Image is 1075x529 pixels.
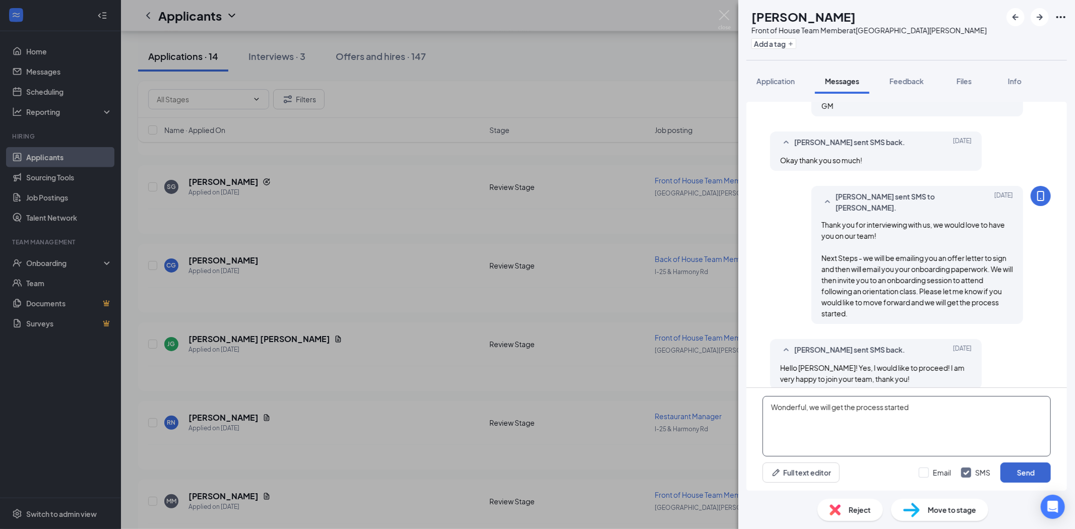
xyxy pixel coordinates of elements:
[780,156,862,165] span: Okay thank you so much!
[821,196,834,208] svg: SmallChevronUp
[1031,8,1049,26] button: ArrowRight
[763,396,1051,456] textarea: Wonderful, we will get the process started
[953,137,972,149] span: [DATE]
[957,77,972,86] span: Files
[794,137,905,149] span: [PERSON_NAME] sent SMS back.
[1035,190,1047,202] svg: MobileSms
[825,77,859,86] span: Messages
[953,344,972,356] span: [DATE]
[1055,11,1067,23] svg: Ellipses
[836,191,968,213] span: [PERSON_NAME] sent SMS to [PERSON_NAME].
[763,462,840,483] button: Full text editorPen
[780,137,792,149] svg: SmallChevronUp
[849,504,871,515] span: Reject
[1009,11,1022,23] svg: ArrowLeftNew
[994,191,1013,213] span: [DATE]
[751,38,796,49] button: PlusAdd a tag
[794,344,905,356] span: [PERSON_NAME] sent SMS back.
[1000,462,1051,483] button: Send
[756,77,795,86] span: Application
[1034,11,1046,23] svg: ArrowRight
[890,77,924,86] span: Feedback
[928,504,976,515] span: Move to stage
[771,468,781,478] svg: Pen
[788,41,794,47] svg: Plus
[751,8,856,25] h1: [PERSON_NAME]
[780,363,965,383] span: Hello [PERSON_NAME]! Yes, I would like to proceed! I am very happy to join your team, thank you!
[751,25,987,35] div: Front of House Team Member at [GEOGRAPHIC_DATA][PERSON_NAME]
[780,344,792,356] svg: SmallChevronUp
[1006,8,1025,26] button: ArrowLeftNew
[821,220,1013,318] span: Thank you for interviewing with us, we would love to have you on our team! Next Steps - we will b...
[1041,495,1065,519] div: Open Intercom Messenger
[1008,77,1022,86] span: Info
